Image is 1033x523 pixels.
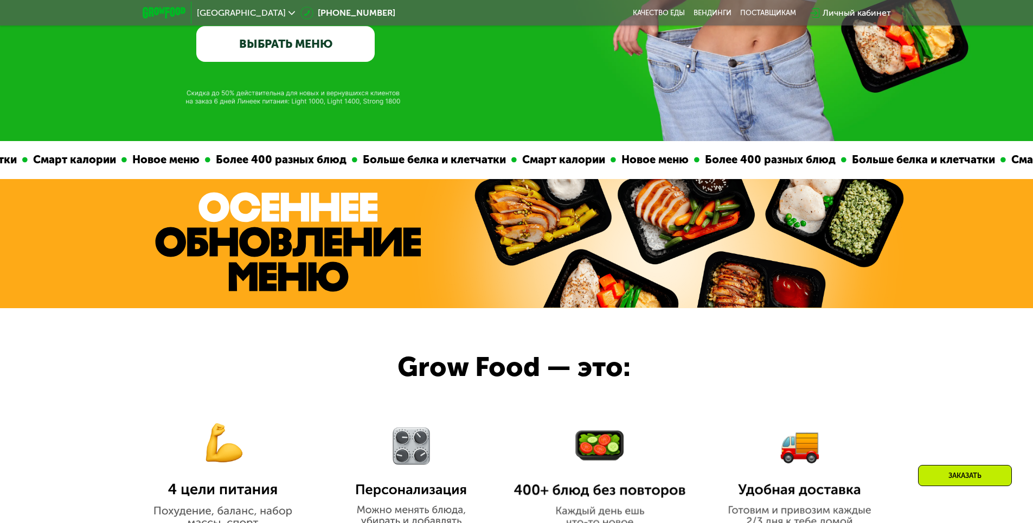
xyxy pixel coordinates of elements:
[740,9,796,17] div: поставщикам
[196,26,375,62] a: ВЫБРАТЬ МЕНЮ
[397,347,671,388] div: Grow Food — это:
[300,7,395,20] a: [PHONE_NUMBER]
[27,151,121,168] div: Смарт калории
[694,9,732,17] a: Вендинги
[126,151,204,168] div: Новое меню
[197,9,286,17] span: [GEOGRAPHIC_DATA]
[633,9,685,17] a: Качество еды
[357,151,511,168] div: Больше белка и клетчатки
[699,151,840,168] div: Более 400 разных блюд
[846,151,1000,168] div: Больше белка и клетчатки
[516,151,610,168] div: Смарт калории
[210,151,351,168] div: Более 400 разных блюд
[823,7,891,20] div: Личный кабинет
[615,151,694,168] div: Новое меню
[918,465,1012,486] div: Заказать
